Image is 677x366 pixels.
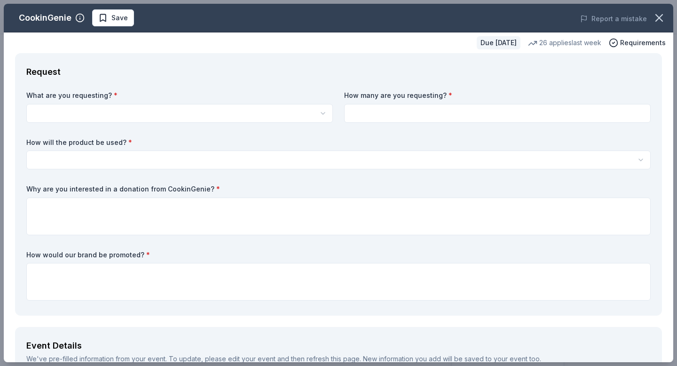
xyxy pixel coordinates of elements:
[26,91,333,100] label: What are you requesting?
[26,184,651,194] label: Why are you interested in a donation from CookinGenie?
[26,138,651,147] label: How will the product be used?
[620,37,666,48] span: Requirements
[580,13,647,24] button: Report a mistake
[477,36,520,49] div: Due [DATE]
[92,9,134,26] button: Save
[26,353,651,365] div: We've pre-filled information from your event. To update, please edit your event and then refresh ...
[26,64,651,80] div: Request
[609,37,666,48] button: Requirements
[26,338,651,353] div: Event Details
[528,37,601,48] div: 26 applies last week
[19,10,71,25] div: CookinGenie
[26,250,651,260] label: How would our brand be promoted?
[111,12,128,24] span: Save
[344,91,651,100] label: How many are you requesting?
